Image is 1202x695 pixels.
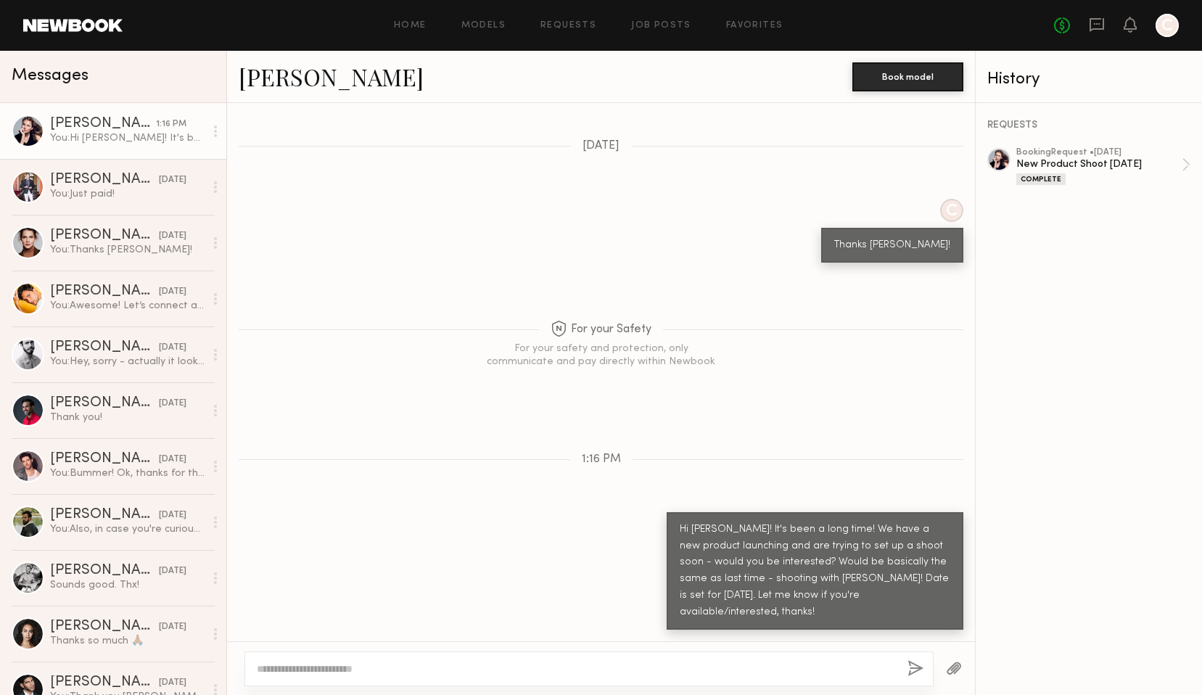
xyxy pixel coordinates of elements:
[50,229,159,243] div: [PERSON_NAME]
[1156,14,1179,37] a: C
[680,522,950,622] div: Hi [PERSON_NAME]! It's been a long time! We have a new product launching and are trying to set up...
[852,62,963,91] button: Book model
[50,411,205,424] div: Thank you!
[50,243,205,257] div: You: Thanks [PERSON_NAME]!
[461,21,506,30] a: Models
[159,341,186,355] div: [DATE]
[50,634,205,648] div: Thanks so much 🙏🏽
[50,299,205,313] div: You: Awesome! Let’s connect as it gets closer!
[50,675,159,690] div: [PERSON_NAME]
[239,61,424,92] a: [PERSON_NAME]
[159,620,186,634] div: [DATE]
[1016,173,1066,185] div: Complete
[987,120,1190,131] div: REQUESTS
[834,237,950,254] div: Thanks [PERSON_NAME]!
[159,173,186,187] div: [DATE]
[156,118,186,131] div: 1:16 PM
[583,140,619,152] span: [DATE]
[159,676,186,690] div: [DATE]
[50,117,156,131] div: [PERSON_NAME]
[50,340,159,355] div: [PERSON_NAME]
[50,578,205,592] div: Sounds good. Thx!
[631,21,691,30] a: Job Posts
[50,522,205,536] div: You: Also, in case you're curious, here is a folder with some examples of the types of shots we'l...
[50,508,159,522] div: [PERSON_NAME]
[50,620,159,634] div: [PERSON_NAME]
[1016,148,1190,185] a: bookingRequest •[DATE]New Product Shoot [DATE]Complete
[394,21,427,30] a: Home
[50,452,159,466] div: [PERSON_NAME]
[1016,148,1182,157] div: booking Request • [DATE]
[159,453,186,466] div: [DATE]
[540,21,596,30] a: Requests
[159,229,186,243] div: [DATE]
[987,71,1190,88] div: History
[12,67,88,84] span: Messages
[159,564,186,578] div: [DATE]
[50,173,159,187] div: [PERSON_NAME]
[50,355,205,369] div: You: Hey, sorry - actually it looks like the photographer is more free on the [DATE] - any chance...
[50,131,205,145] div: You: Hi [PERSON_NAME]! It's been a long time! We have a new product launching and are trying to s...
[50,187,205,201] div: You: Just paid!
[50,466,205,480] div: You: Bummer! Ok, thanks for the heads up. Will let you know when we have another shoot in the fut...
[1016,157,1182,171] div: New Product Shoot [DATE]
[551,321,651,339] span: For your Safety
[159,397,186,411] div: [DATE]
[852,70,963,82] a: Book model
[50,284,159,299] div: [PERSON_NAME]
[485,342,717,369] div: For your safety and protection, only communicate and pay directly within Newbook
[726,21,783,30] a: Favorites
[159,509,186,522] div: [DATE]
[50,564,159,578] div: [PERSON_NAME]
[50,396,159,411] div: [PERSON_NAME]
[582,453,621,466] span: 1:16 PM
[159,285,186,299] div: [DATE]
